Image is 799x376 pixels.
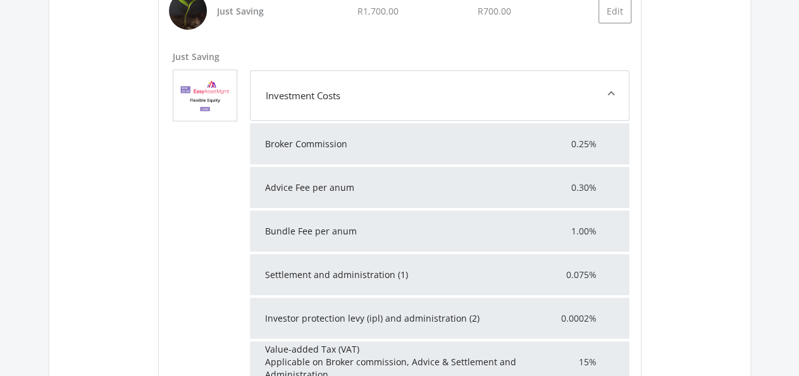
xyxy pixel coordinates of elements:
[535,312,629,325] div: 0.0002%
[266,88,340,103] div: Investment Costs
[535,181,629,194] div: 0.30%
[535,225,629,238] div: 1.00%
[159,44,220,63] div: Just Saving
[250,70,629,121] mat-expansion-panel-header: Investment Costs
[250,225,535,238] div: Bundle Fee per anum
[535,269,629,281] div: 0.075%
[535,356,629,368] div: 15%
[250,181,535,194] div: Advice Fee per anum
[250,312,535,325] div: Investor protection levy (ipl) and administration (2)
[217,4,337,18] div: Just Saving
[535,138,629,150] div: 0.25%
[250,269,535,281] div: Settlement and administration (1)
[250,138,535,150] div: Broker Commission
